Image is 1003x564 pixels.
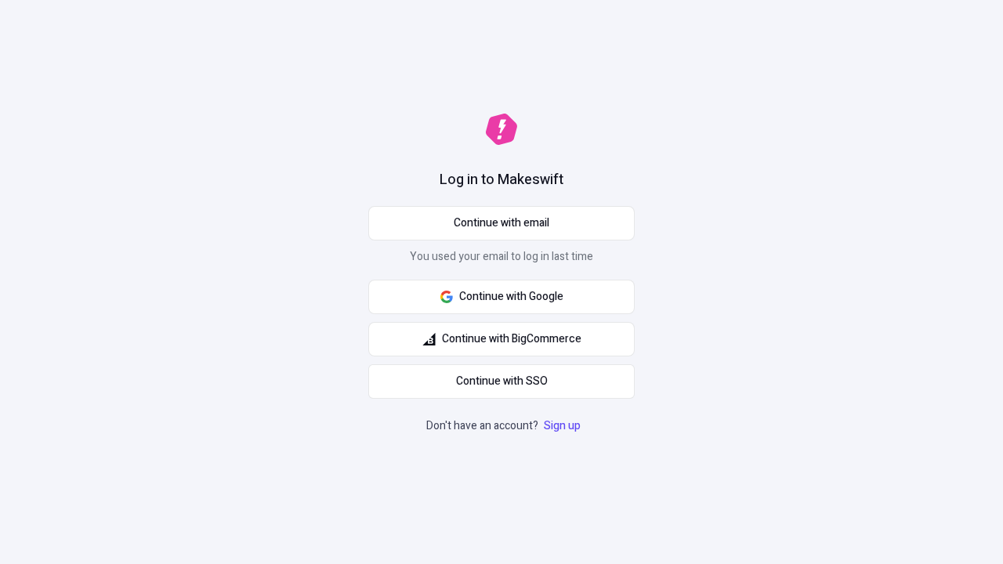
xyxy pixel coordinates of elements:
button: Continue with BigCommerce [368,322,635,356]
h1: Log in to Makeswift [440,170,563,190]
span: Continue with BigCommerce [442,331,581,348]
a: Continue with SSO [368,364,635,399]
span: Continue with email [454,215,549,232]
button: Continue with email [368,206,635,240]
button: Continue with Google [368,280,635,314]
span: Continue with Google [459,288,563,305]
p: Don't have an account? [426,418,584,435]
p: You used your email to log in last time [368,248,635,272]
a: Sign up [541,418,584,434]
